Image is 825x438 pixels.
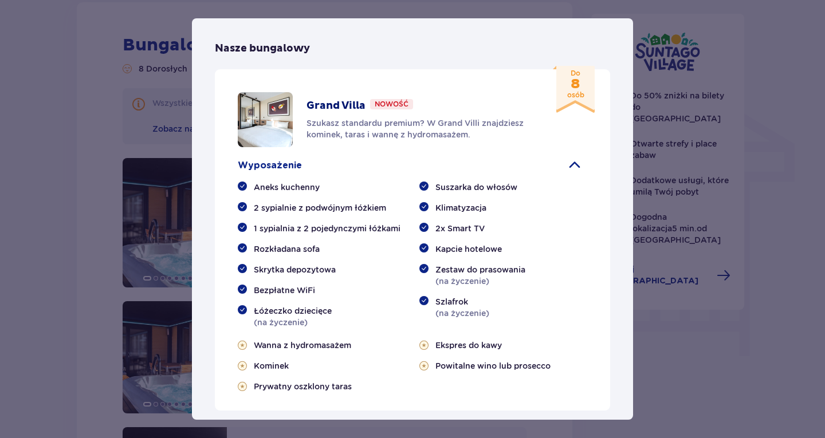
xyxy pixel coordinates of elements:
[238,181,247,191] img: check.7409c2960eab9f3879fc6eafc719e76d.svg
[435,340,502,351] span: Ekspres do kawy
[435,243,502,255] span: Kapcie hotelowe
[238,92,293,147] img: overview of beds in bungalow
[238,243,247,252] img: check.7409c2960eab9f3879fc6eafc719e76d.svg
[238,381,247,392] img: star-gold.f292ff9f95a8f3fcc5d91c34467dfd2f.svg
[307,117,534,140] p: Szukasz standardu premium? W Grand Villi znajdziesz kominek, taras i wannę z hydromasażem.
[435,360,551,372] span: Powitalne wino lub prosecco
[307,99,366,113] p: Grand Villa
[419,360,429,371] img: star-gold.f292ff9f95a8f3fcc5d91c34467dfd2f.svg
[254,340,351,351] span: Wanna z hydromasażem
[419,296,429,305] img: check.7409c2960eab9f3879fc6eafc719e76d.svg
[435,264,525,275] span: Zestaw do prasowania
[419,264,429,273] img: check.7409c2960eab9f3879fc6eafc719e76d.svg
[419,243,429,252] img: check.7409c2960eab9f3879fc6eafc719e76d.svg
[435,296,489,307] span: Szlafrok
[254,243,320,255] span: Rozkładana sofa
[254,202,386,214] span: 2 sypialnie z podwójnym łóżkiem
[435,296,489,319] p: (na życzenie)
[238,360,247,371] img: star-gold.f292ff9f95a8f3fcc5d91c34467dfd2f.svg
[238,264,247,273] img: check.7409c2960eab9f3879fc6eafc719e76d.svg
[254,381,352,392] span: Prywatny oszklony taras
[419,340,429,350] img: star-gold.f292ff9f95a8f3fcc5d91c34467dfd2f.svg
[567,78,584,90] strong: 8
[419,181,429,191] img: check.7409c2960eab9f3879fc6eafc719e76d.svg
[238,159,302,172] p: Wyposażenie
[238,340,247,350] img: star-gold.f292ff9f95a8f3fcc5d91c34467dfd2f.svg
[567,68,584,100] p: Do osób
[435,223,485,234] span: 2x Smart TV
[419,223,429,232] img: check.7409c2960eab9f3879fc6eafc719e76d.svg
[238,202,247,211] img: check.7409c2960eab9f3879fc6eafc719e76d.svg
[254,285,315,296] span: Bezpłatne WiFi
[254,360,289,372] span: Kominek
[375,99,408,109] p: Nowość
[254,305,332,317] span: Łóżeczko dziecięce
[254,264,336,275] span: Skrytka depozytowa
[435,202,486,214] span: Klimatyzacja
[254,305,332,328] p: (na życzenie)
[435,181,517,193] span: Suszarka do włosów
[238,223,247,232] img: check.7409c2960eab9f3879fc6eafc719e76d.svg
[238,305,247,314] img: check.7409c2960eab9f3879fc6eafc719e76d.svg
[215,14,310,56] p: Nasze bungalowy
[419,202,429,211] img: check.7409c2960eab9f3879fc6eafc719e76d.svg
[254,181,320,193] span: Aneks kuchenny
[238,285,247,294] img: check.7409c2960eab9f3879fc6eafc719e76d.svg
[435,264,525,287] p: (na życzenie)
[254,223,400,234] span: 1 sypialnia z 2 pojedynczymi łóżkami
